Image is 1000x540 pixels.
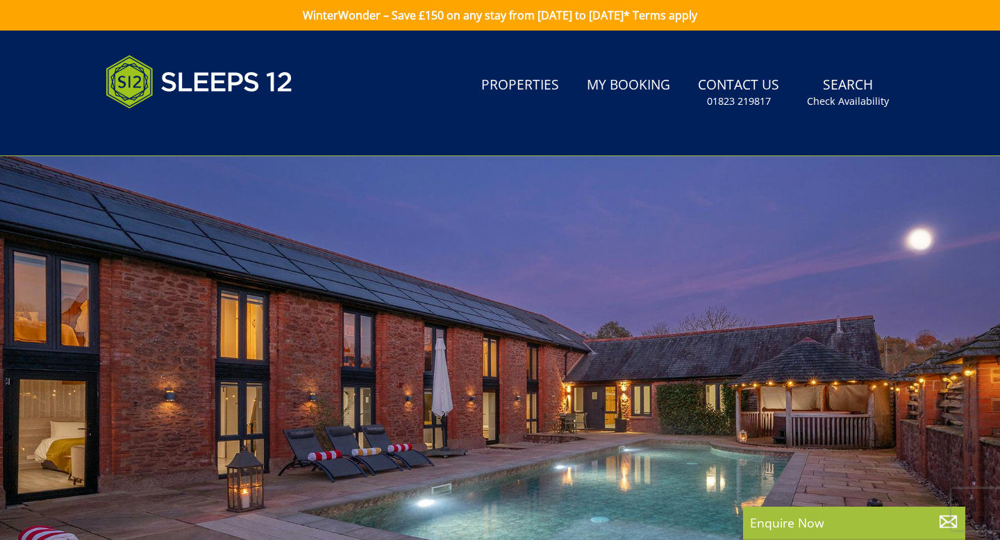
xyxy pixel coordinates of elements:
a: My Booking [581,70,676,101]
small: 01823 219817 [707,94,771,108]
img: Sleeps 12 [106,47,293,117]
iframe: Customer reviews powered by Trustpilot [99,125,244,137]
a: Contact Us01823 219817 [692,70,785,115]
small: Check Availability [807,94,889,108]
a: Properties [476,70,565,101]
a: SearchCheck Availability [801,70,894,115]
p: Enquire Now [750,514,958,532]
